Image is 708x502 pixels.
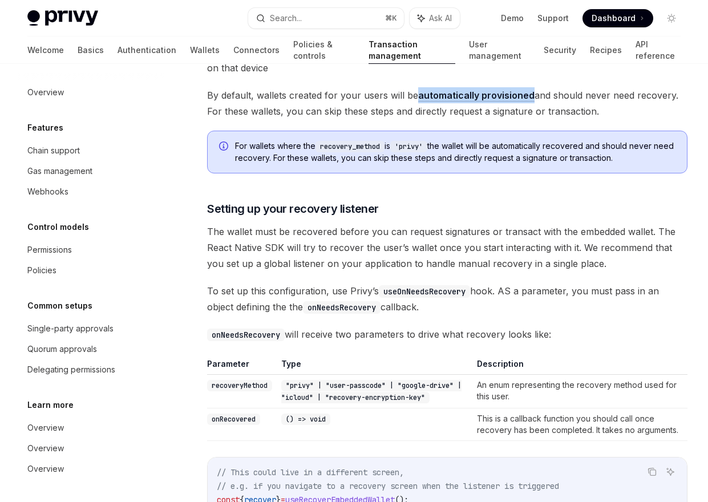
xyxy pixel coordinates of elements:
span: For wallets where the is the wallet will be automatically recovered and should never need recover... [235,140,675,164]
div: Chain support [27,144,80,157]
a: Overview [18,459,164,479]
button: Ask AI [410,8,460,29]
a: Chain support [18,140,164,161]
h5: Learn more [27,398,74,412]
span: ⌘ K [385,14,397,23]
code: useOnNeedsRecovery [379,285,470,298]
a: Overview [18,418,164,438]
a: Transaction management [369,37,455,64]
a: automatically provisioned [418,90,535,102]
button: Copy the contents from the code block [645,464,660,479]
code: () => void [281,414,330,425]
div: Overview [27,462,64,476]
span: // e.g. if you navigate to a recovery screen when the listener is triggered [217,481,559,491]
span: Setting up your recovery listener [207,201,379,217]
div: Overview [27,442,64,455]
a: Recipes [590,37,622,64]
a: Dashboard [582,9,653,27]
span: The wallet must be recovered before you can request signatures or transact with the embedded wall... [207,224,687,272]
a: Security [544,37,576,64]
svg: Info [219,141,230,153]
th: Type [277,358,472,375]
code: 'privy' [390,141,427,152]
button: Toggle dark mode [662,9,681,27]
div: Single-party approvals [27,322,114,335]
a: Overview [18,82,164,103]
a: Basics [78,37,104,64]
a: Connectors [233,37,280,64]
a: Single-party approvals [18,318,164,339]
a: Authentication [118,37,176,64]
td: An enum representing the recovery method used for this user. [472,375,687,408]
th: Parameter [207,358,277,375]
a: Permissions [18,240,164,260]
button: Ask AI [663,464,678,479]
a: Welcome [27,37,64,64]
h5: Control models [27,220,89,234]
code: onNeedsRecovery [303,301,381,314]
th: Description [472,358,687,375]
a: Support [537,13,569,24]
h5: Features [27,121,63,135]
div: Search... [270,11,302,25]
a: Policies & controls [293,37,355,64]
button: Search...⌘K [248,8,404,29]
a: Policies [18,260,164,281]
code: onRecovered [207,414,260,425]
div: Webhooks [27,185,68,199]
code: onNeedsRecovery [207,329,285,341]
a: Delegating permissions [18,359,164,380]
a: Webhooks [18,181,164,202]
div: Policies [27,264,56,277]
a: User management [469,37,530,64]
span: // This could live in a different screen, [217,467,404,477]
code: recovery_method [315,141,385,152]
a: Demo [501,13,524,24]
div: Quorum approvals [27,342,97,356]
a: Gas management [18,161,164,181]
a: Wallets [190,37,220,64]
div: Delegating permissions [27,363,115,376]
img: light logo [27,10,98,26]
a: Overview [18,438,164,459]
div: Gas management [27,164,92,178]
a: Quorum approvals [18,339,164,359]
span: Ask AI [429,13,452,24]
td: This is a callback function you should call once recovery has been completed. It takes no arguments. [472,408,687,441]
code: recoveryMethod [207,380,272,391]
span: Dashboard [592,13,636,24]
h5: Common setups [27,299,92,313]
span: To set up this configuration, use Privy’s hook. AS a parameter, you must pass in an object defini... [207,283,687,315]
div: Overview [27,421,64,435]
span: By default, wallets created for your users will be and should never need recovery. For these wall... [207,87,687,119]
code: "privy" | "user-passcode" | "google-drive" | "icloud" | "recovery-encryption-key" [281,380,462,403]
a: API reference [636,37,681,64]
span: will receive two parameters to drive what recovery looks like: [207,326,687,342]
div: Overview [27,86,64,99]
div: Permissions [27,243,72,257]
